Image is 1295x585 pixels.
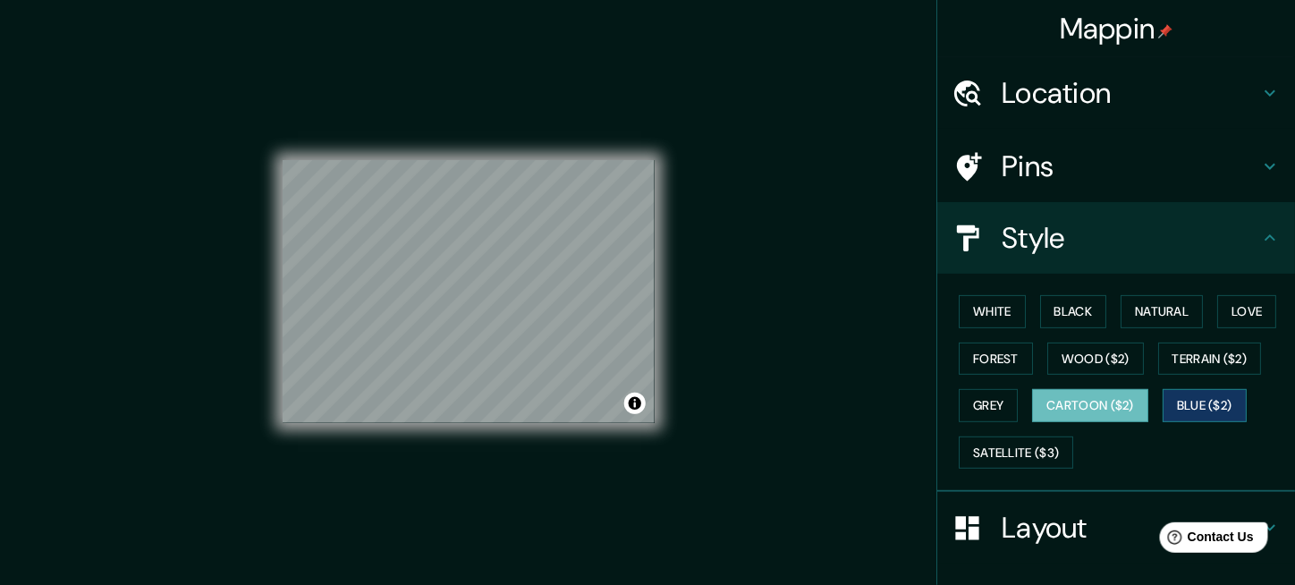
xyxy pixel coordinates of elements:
[1163,389,1247,422] button: Blue ($2)
[1158,24,1172,38] img: pin-icon.png
[1002,220,1259,256] h4: Style
[959,389,1018,422] button: Grey
[1032,389,1148,422] button: Cartoon ($2)
[937,492,1295,564] div: Layout
[937,57,1295,129] div: Location
[959,343,1033,376] button: Forest
[1158,343,1262,376] button: Terrain ($2)
[937,202,1295,274] div: Style
[283,160,655,423] canvas: Map
[1060,11,1173,47] h4: Mappin
[959,295,1026,328] button: White
[624,393,646,414] button: Toggle attribution
[937,131,1295,202] div: Pins
[1217,295,1276,328] button: Love
[1002,148,1259,184] h4: Pins
[959,437,1073,470] button: Satellite ($3)
[1040,295,1107,328] button: Black
[1136,515,1275,565] iframe: Help widget launcher
[1047,343,1144,376] button: Wood ($2)
[1002,510,1259,546] h4: Layout
[1002,75,1259,111] h4: Location
[1121,295,1203,328] button: Natural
